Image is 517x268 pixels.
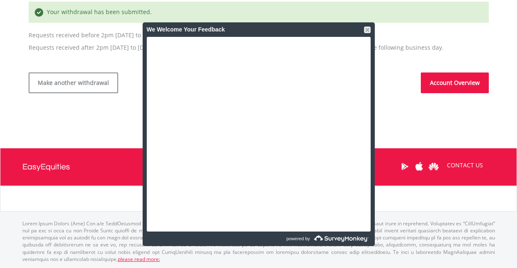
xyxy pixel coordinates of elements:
[45,8,152,16] span: Your withdrawal has been submitted.
[286,232,310,246] span: powered by
[441,154,489,177] a: CONTACT US
[118,256,160,263] a: please read more:
[246,232,371,246] a: powered by
[22,220,495,263] p: Lorem Ipsum Dolors (Ame) Con a/e SeddOeiusmod tem InciDiduntut Lab Etd mag aliquaen admin veniamq...
[427,154,441,179] a: Huawei
[22,148,70,186] a: EasyEquities
[398,154,412,179] a: Google Play
[421,72,489,93] a: Account Overview
[412,154,427,179] a: Apple
[147,22,371,37] div: We Welcome Your Feedback
[29,43,489,52] p: Requests received after 2pm [DATE] to [DATE], as well as requests received on a weekend/public ho...
[29,72,118,93] a: Make another withdrawal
